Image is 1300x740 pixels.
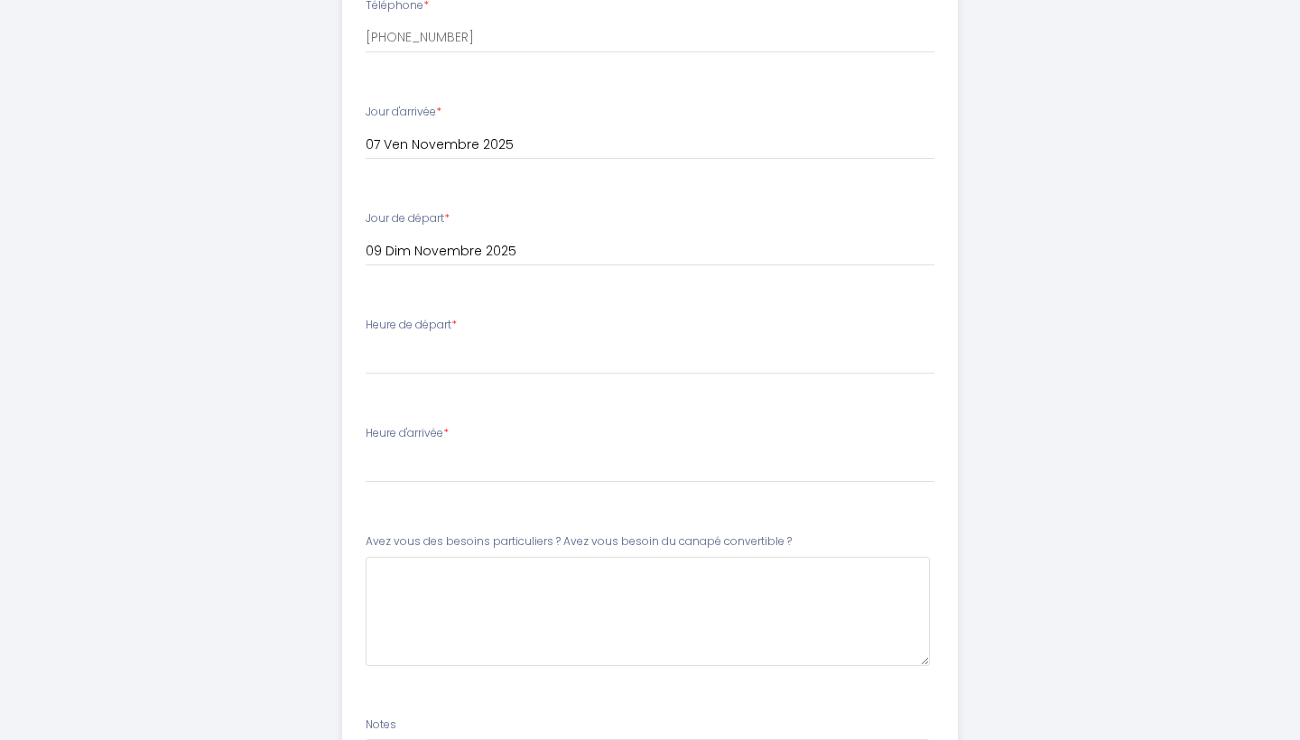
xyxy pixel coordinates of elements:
[366,104,441,121] label: Jour d'arrivée
[366,425,449,442] label: Heure d'arrivée
[366,210,450,227] label: Jour de départ
[366,717,396,734] label: Notes
[366,317,457,334] label: Heure de départ
[366,533,792,550] label: Avez vous des besoins particuliers ? Avez vous besoin du canapé convertible ?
